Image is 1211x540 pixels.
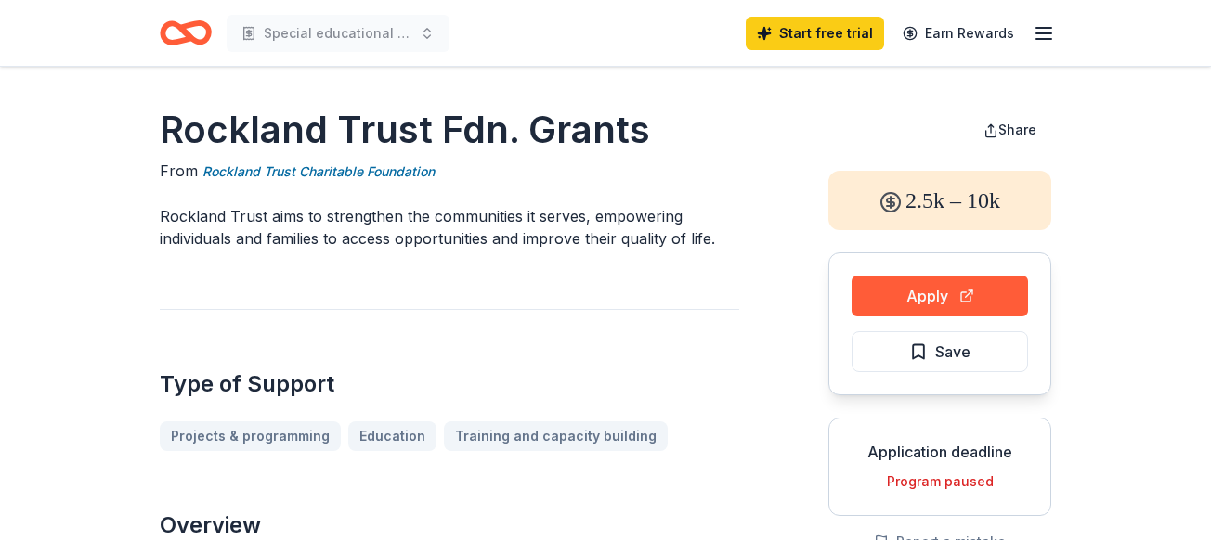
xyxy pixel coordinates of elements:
h1: Rockland Trust Fdn. Grants [160,104,739,156]
a: Education [348,421,436,451]
a: Rockland Trust Charitable Foundation [202,161,435,183]
a: Training and capacity building [444,421,668,451]
span: Special educational advocacy [264,22,412,45]
button: Save [852,331,1028,372]
div: 2.5k – 10k [828,171,1051,230]
h2: Overview [160,510,739,540]
a: Start free trial [746,17,884,50]
button: Apply [852,276,1028,316]
div: Application deadline [844,441,1035,463]
div: From [160,160,739,183]
a: Projects & programming [160,421,341,451]
a: Earn Rewards [892,17,1025,50]
a: Home [160,11,212,55]
span: Share [998,122,1036,137]
button: Special educational advocacy [227,15,449,52]
div: Program paused [844,470,1035,493]
p: Rockland Trust aims to strengthen the communities it serves, empowering individuals and families ... [160,205,739,250]
button: Share [969,111,1051,148]
h2: Type of Support [160,369,739,399]
span: Save [935,340,970,364]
